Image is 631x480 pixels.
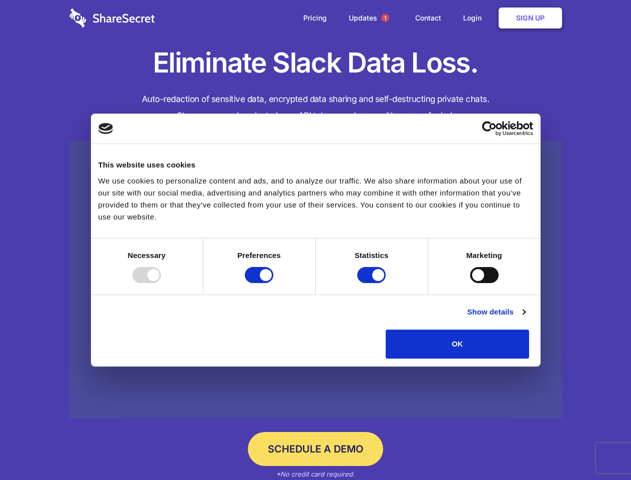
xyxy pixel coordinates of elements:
a: Usercentrics Cookiebot - opens in a new window [446,121,533,136]
a: Pricing [293,2,337,33]
button: OK [386,329,529,358]
span: 1 [381,14,389,22]
a: Wistia video thumbnail [69,141,562,418]
strong: Preferences [237,251,281,259]
em: *No credit card required. [276,470,355,478]
div: We use cookies to personalize content and ads, and to analyze our traffic. We also share informat... [98,175,533,223]
a: Contact [405,2,451,33]
a: Login [453,2,497,33]
a: Sign Up [499,7,562,28]
div: This website uses cookies [98,159,533,171]
a: Show details [467,306,525,318]
h4: Auto-redaction of sensitive data, encrypted data sharing and self-destructing private chats. Shar... [69,91,562,124]
img: logo [98,123,113,134]
h1: Eliminate Slack Data Loss. [69,45,562,81]
strong: Statistics [355,251,389,259]
strong: Necessary [128,251,166,259]
a: Schedule a Demo [248,432,383,466]
strong: Marketing [466,251,502,259]
img: logo-wordmark-white-trans-d4663122ce5f474addd5e946df7df03e33cb6a1c49d2221995e7729f52c070b2.svg [69,8,155,27]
